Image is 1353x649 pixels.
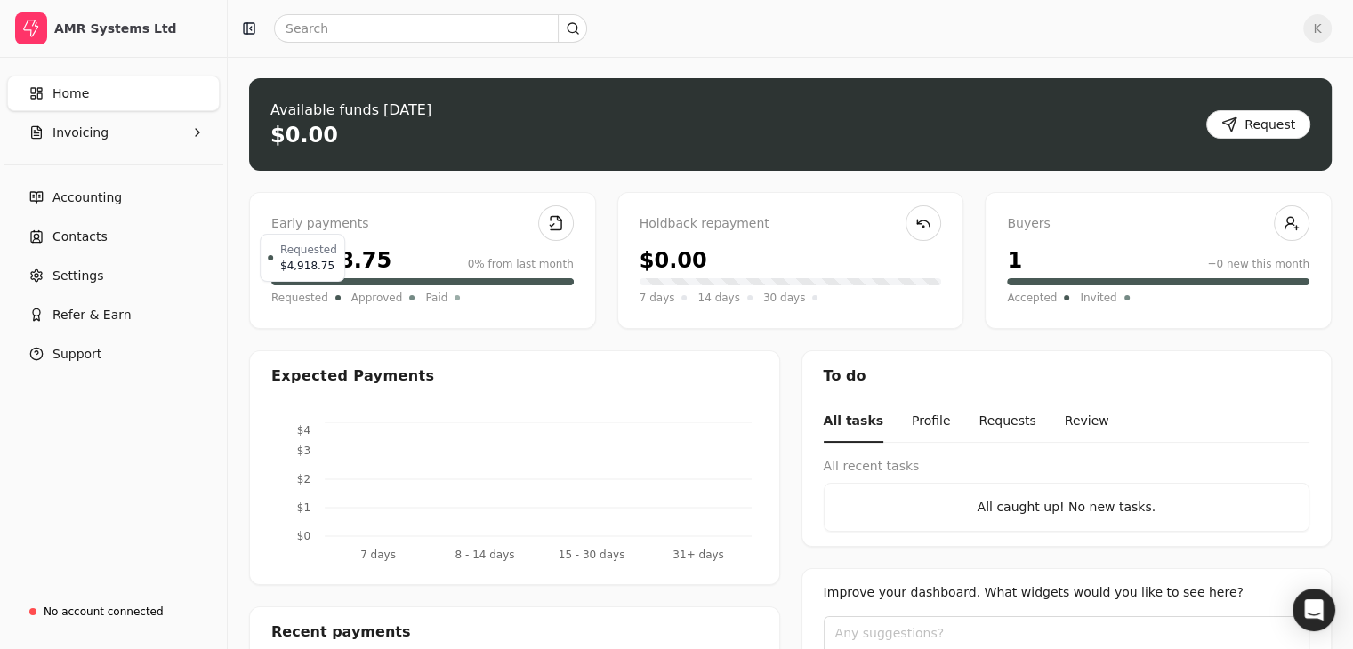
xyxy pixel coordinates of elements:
[7,336,220,372] button: Support
[559,549,625,561] tspan: 15 - 30 days
[912,401,951,443] button: Profile
[839,498,1295,517] div: All caught up! No new tasks.
[1080,289,1116,307] span: Invited
[7,596,220,628] a: No account connected
[271,244,391,276] div: $4,918.75
[7,115,220,150] button: Invoicing
[52,124,109,142] span: Invoicing
[360,549,396,561] tspan: 7 days
[1007,244,1022,276] div: 1
[425,289,447,307] span: Paid
[763,289,805,307] span: 30 days
[297,473,310,485] tspan: $2
[44,604,164,620] div: No account connected
[1303,14,1332,43] button: K
[1007,214,1309,234] div: Buyers
[468,256,574,272] div: 0% from last month
[297,445,310,457] tspan: $3
[271,289,328,307] span: Requested
[270,121,338,149] div: $0.00
[52,188,122,207] span: Accounting
[52,228,108,246] span: Contacts
[1007,289,1057,307] span: Accepted
[672,549,723,561] tspan: 31+ days
[824,583,1310,602] div: Improve your dashboard. What widgets would you like to see here?
[7,219,220,254] a: Contacts
[7,258,220,293] a: Settings
[824,457,1310,476] div: All recent tasks
[351,289,403,307] span: Approved
[7,76,220,111] a: Home
[271,214,574,234] div: Early payments
[640,214,942,234] div: Holdback repayment
[52,306,132,324] span: Refer & Earn
[54,20,212,37] div: AMR Systems Ltd
[697,289,739,307] span: 14 days
[274,14,587,43] input: Search
[270,100,431,121] div: Available funds [DATE]
[1065,401,1109,443] button: Review
[640,244,707,276] div: $0.00
[802,351,1332,401] div: To do
[640,289,675,307] span: 7 days
[271,365,434,387] div: Expected Payments
[52,267,103,285] span: Settings
[52,345,101,364] span: Support
[455,549,514,561] tspan: 8 - 14 days
[824,401,883,443] button: All tasks
[52,84,89,103] span: Home
[1206,110,1310,139] button: Request
[297,530,310,542] tspan: $0
[297,424,310,437] tspan: $4
[7,180,220,215] a: Accounting
[979,401,1035,443] button: Requests
[1293,589,1335,631] div: Open Intercom Messenger
[297,501,310,514] tspan: $1
[1207,256,1309,272] div: +0 new this month
[7,297,220,333] button: Refer & Earn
